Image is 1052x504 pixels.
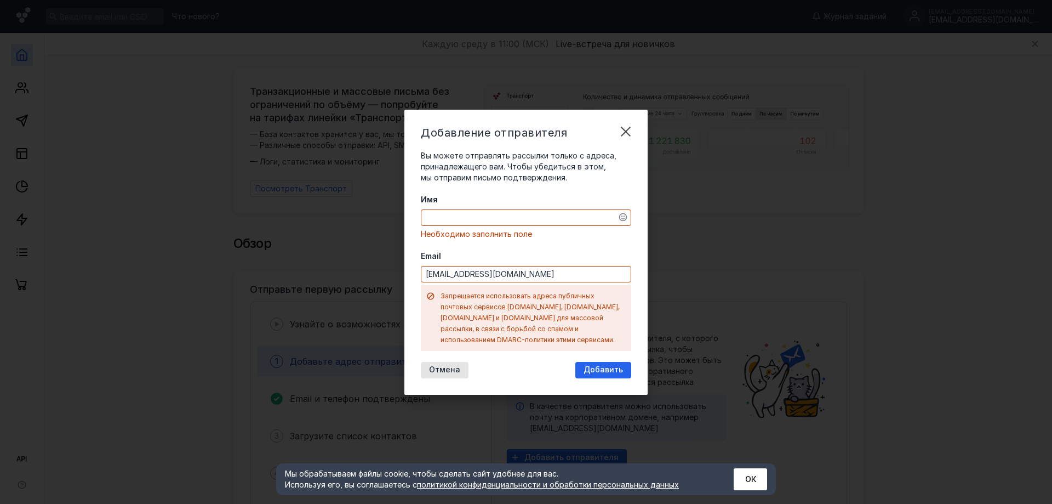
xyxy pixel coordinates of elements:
a: политикой конфиденциальности и обработки персональных данных [417,480,679,489]
span: Добавление отправителя [421,126,567,139]
div: Запрещается использовать адреса публичных почтовых сервисов [DOMAIN_NAME], [DOMAIN_NAME], [DOMAIN... [441,291,626,346]
button: Добавить [575,362,631,378]
span: Имя [421,194,438,205]
div: Необходимо заполнить поле [421,229,631,240]
span: Email [421,251,441,262]
div: Мы обрабатываем файлы cookie, чтобы сделать сайт удобнее для вас. Используя его, вы соглашаетесь c [285,468,707,490]
button: ОК [734,468,767,490]
span: Добавить [584,365,623,375]
span: Отмена [429,365,460,375]
button: Отмена [421,362,468,378]
span: Вы можете отправлять рассылки только с адреса, принадлежащего вам. Чтобы убедиться в этом, мы отп... [421,151,616,182]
